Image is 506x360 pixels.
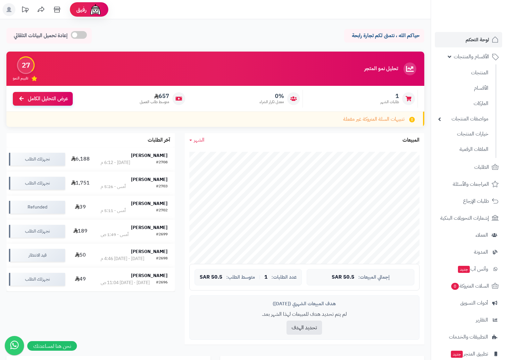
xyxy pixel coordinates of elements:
[200,274,222,280] span: 50.5 SAR
[349,32,419,39] p: حياكم الله ، نتمنى لكم تجارة رابحة
[435,278,502,294] a: السلات المتروكة0
[156,160,168,166] div: #2708
[451,351,463,358] span: جديد
[435,143,492,156] a: الملفات الرقمية
[76,6,87,13] span: رفيق
[226,274,255,280] span: متوسط الطلب:
[131,272,168,279] strong: [PERSON_NAME]
[189,136,204,144] a: الشهر
[156,208,168,214] div: #2702
[101,232,129,238] div: أمس - 1:49 ص
[13,92,73,106] a: عرض التحليل الكامل
[68,147,93,171] td: 6,188
[474,248,488,257] span: المدونة
[140,93,169,100] span: 657
[131,224,168,231] strong: [PERSON_NAME]
[451,282,489,290] span: السلات المتروكة
[332,274,354,280] span: 50.5 SAR
[9,201,65,214] div: Refunded
[435,97,492,110] a: الماركات
[435,32,502,47] a: لوحة التحكم
[402,137,419,143] h3: المبيعات
[131,152,168,159] strong: [PERSON_NAME]
[195,311,414,318] p: لم يتم تحديد هدف للمبيعات لهذا الشهر بعد.
[89,3,102,16] img: ai-face.png
[17,3,33,18] a: تحديثات المنصة
[435,127,492,141] a: خيارات المنتجات
[13,76,28,81] span: تقييم النمو
[435,176,502,192] a: المراجعات والأسئلة
[457,265,488,274] span: وآتس آب
[140,99,169,105] span: متوسط طلب العميل
[194,136,204,144] span: الشهر
[68,267,93,291] td: 49
[476,231,488,240] span: العملاء
[364,66,398,72] h3: تحليل نمو المتجر
[9,225,65,238] div: نجهزلك الطلب
[435,312,502,328] a: التقارير
[440,214,489,223] span: إشعارات التحويلات البنكية
[458,266,470,273] span: جديد
[156,232,168,238] div: #2699
[451,283,459,290] span: 0
[358,274,390,280] span: إجمالي المبيعات:
[435,160,502,175] a: الطلبات
[260,99,284,105] span: معدل تكرار الشراء
[380,99,399,105] span: طلبات الشهر
[9,177,65,190] div: نجهزلك الطلب
[435,81,492,95] a: الأقسام
[101,160,130,166] div: [DATE] - 6:12 م
[131,248,168,255] strong: [PERSON_NAME]
[435,329,502,345] a: التطبيقات والخدمات
[68,243,93,267] td: 50
[259,275,261,280] span: |
[435,227,502,243] a: العملاء
[271,274,297,280] span: عدد الطلبات:
[195,300,414,307] div: هدف المبيعات الشهري ([DATE])
[101,256,144,262] div: [DATE] - [DATE] 4:46 م
[14,32,68,39] span: إعادة تحميل البيانات التلقائي
[435,261,502,277] a: وآتس آبجديد
[68,219,93,243] td: 189
[264,274,268,280] span: 1
[131,200,168,207] strong: [PERSON_NAME]
[101,184,126,190] div: أمس - 5:26 م
[9,273,65,286] div: نجهزلك الطلب
[101,208,126,214] div: أمس - 5:11 م
[68,171,93,195] td: 1,751
[454,52,489,61] span: الأقسام والمنتجات
[450,349,488,358] span: تطبيق المتجر
[476,315,488,324] span: التقارير
[462,5,500,18] img: logo-2.png
[286,321,322,335] button: تحديد الهدف
[449,332,488,341] span: التطبيقات والخدمات
[435,112,492,126] a: مواصفات المنتجات
[148,137,170,143] h3: آخر الطلبات
[343,116,404,123] span: تنبيهات السلة المتروكة غير مفعلة
[435,210,502,226] a: إشعارات التحويلات البنكية
[101,280,150,286] div: [DATE] - [DATE] 11:04 ص
[131,176,168,183] strong: [PERSON_NAME]
[453,180,489,189] span: المراجعات والأسئلة
[435,66,492,80] a: المنتجات
[435,295,502,311] a: أدوات التسويق
[156,280,168,286] div: #2696
[156,184,168,190] div: #2703
[68,195,93,219] td: 39
[466,35,489,44] span: لوحة التحكم
[9,153,65,166] div: نجهزلك الطلب
[28,95,68,102] span: عرض التحليل الكامل
[463,197,489,206] span: طلبات الإرجاع
[460,299,488,307] span: أدوات التسويق
[435,244,502,260] a: المدونة
[474,163,489,172] span: الطلبات
[9,249,65,262] div: قيد الانتظار
[435,193,502,209] a: طلبات الإرجاع
[260,93,284,100] span: 0%
[380,93,399,100] span: 1
[156,256,168,262] div: #2698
